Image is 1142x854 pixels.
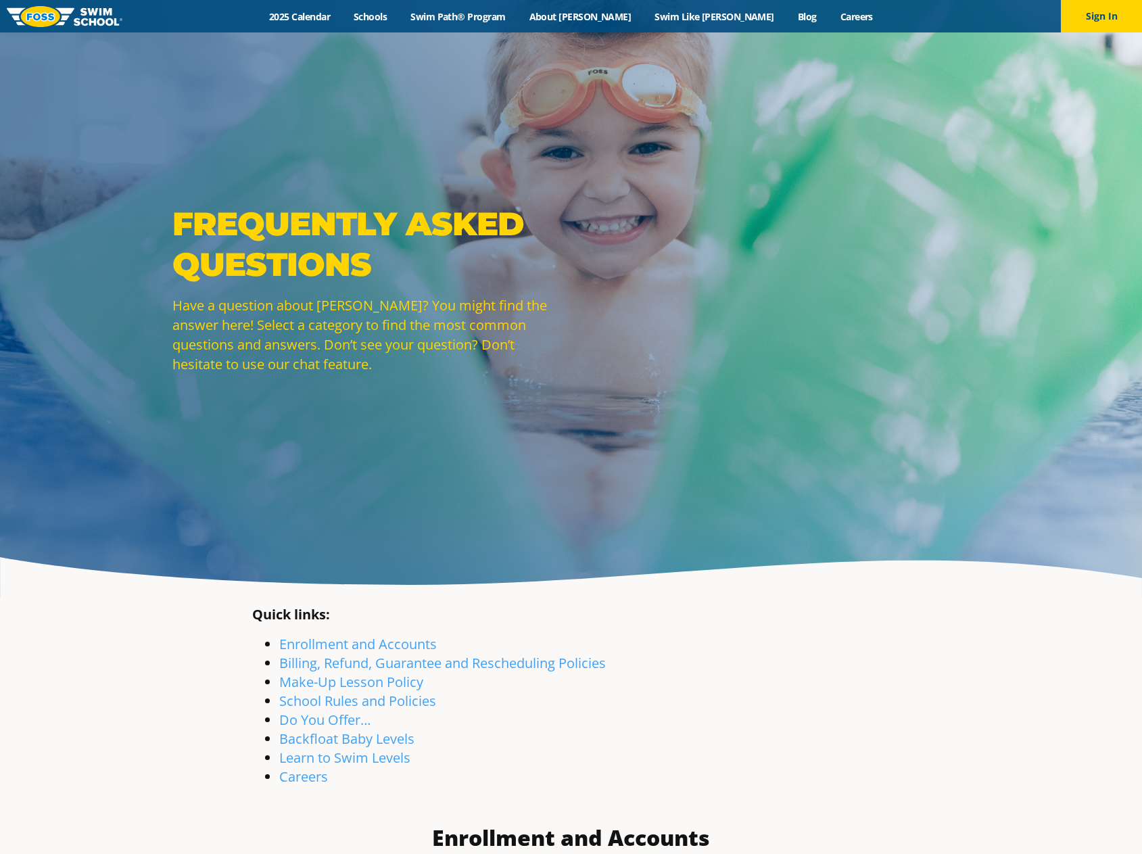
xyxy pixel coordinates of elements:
[252,605,330,623] strong: Quick links:
[342,10,399,23] a: Schools
[399,10,517,23] a: Swim Path® Program
[172,204,565,285] p: Frequently Asked Questions
[279,692,436,710] a: School Rules and Policies
[172,295,565,374] p: Have a question about [PERSON_NAME]? You might find the answer here! Select a category to find th...
[7,6,122,27] img: FOSS Swim School Logo
[643,10,786,23] a: Swim Like [PERSON_NAME]
[252,824,890,851] h3: Enrollment and Accounts
[279,711,371,729] a: Do You Offer…
[279,767,328,786] a: Careers
[279,673,423,691] a: Make-Up Lesson Policy
[258,10,342,23] a: 2025 Calendar
[279,654,606,672] a: Billing, Refund, Guarantee and Rescheduling Policies
[279,635,437,653] a: Enrollment and Accounts
[786,10,828,23] a: Blog
[279,749,410,767] a: Learn to Swim Levels
[517,10,643,23] a: About [PERSON_NAME]
[279,730,414,748] a: Backfloat Baby Levels
[828,10,884,23] a: Careers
